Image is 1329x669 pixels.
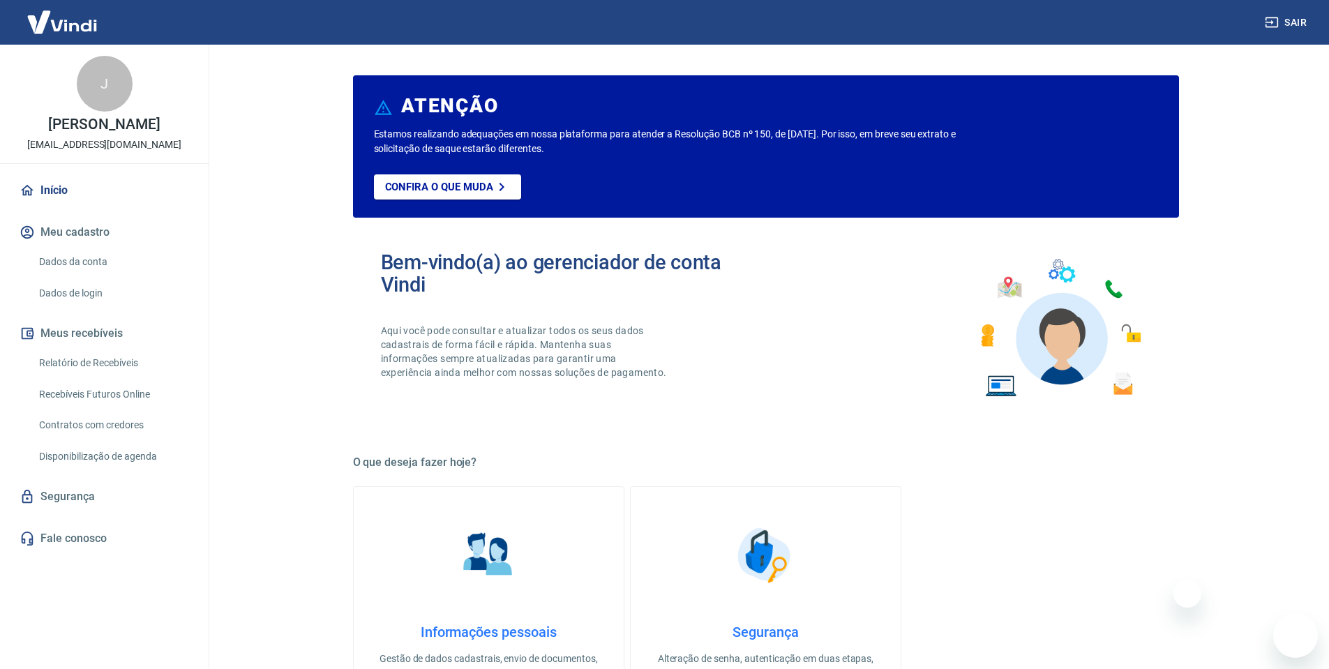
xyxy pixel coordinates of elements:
[381,251,766,296] h2: Bem-vindo(a) ao gerenciador de conta Vindi
[376,624,601,640] h4: Informações pessoais
[27,137,181,152] p: [EMAIL_ADDRESS][DOMAIN_NAME]
[33,349,192,377] a: Relatório de Recebíveis
[33,248,192,276] a: Dados da conta
[1262,10,1312,36] button: Sair
[17,523,192,554] a: Fale conosco
[77,56,133,112] div: J
[17,217,192,248] button: Meu cadastro
[374,174,521,200] a: Confira o que muda
[33,279,192,308] a: Dados de login
[1173,580,1201,608] iframe: Fechar mensagem
[17,318,192,349] button: Meus recebíveis
[17,481,192,512] a: Segurança
[453,520,523,590] img: Informações pessoais
[385,181,493,193] p: Confira o que muda
[374,127,1001,156] p: Estamos realizando adequações em nossa plataforma para atender a Resolução BCB nº 150, de [DATE]....
[33,380,192,409] a: Recebíveis Futuros Online
[730,520,800,590] img: Segurança
[48,117,160,132] p: [PERSON_NAME]
[33,442,192,471] a: Disponibilização de agenda
[401,99,498,113] h6: ATENÇÃO
[653,624,878,640] h4: Segurança
[381,324,670,379] p: Aqui você pode consultar e atualizar todos os seus dados cadastrais de forma fácil e rápida. Mant...
[1273,613,1318,658] iframe: Botão para abrir a janela de mensagens
[33,411,192,439] a: Contratos com credores
[353,456,1179,469] h5: O que deseja fazer hoje?
[17,175,192,206] a: Início
[968,251,1151,405] img: Imagem de um avatar masculino com diversos icones exemplificando as funcionalidades do gerenciado...
[17,1,107,43] img: Vindi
